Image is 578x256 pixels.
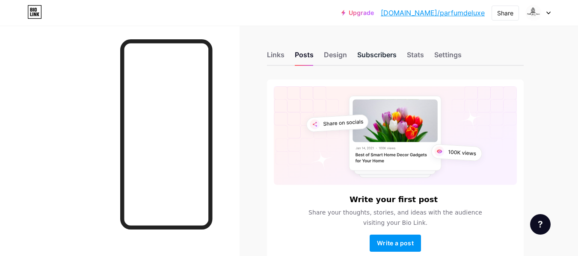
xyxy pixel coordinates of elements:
div: Stats [407,50,424,65]
div: Subscribers [357,50,397,65]
h6: Write your first post [350,195,438,204]
button: Write a post [370,235,421,252]
a: [DOMAIN_NAME]/parfumdeluxe [381,8,485,18]
div: Design [324,50,347,65]
div: Links [267,50,285,65]
img: parfumdeluxe [525,5,542,21]
span: Share your thoughts, stories, and ideas with the audience visiting your Bio Link. [298,207,492,228]
div: Posts [295,50,314,65]
span: Write a post [377,239,414,247]
a: Upgrade [341,9,374,16]
div: Share [497,9,513,18]
div: Settings [434,50,462,65]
